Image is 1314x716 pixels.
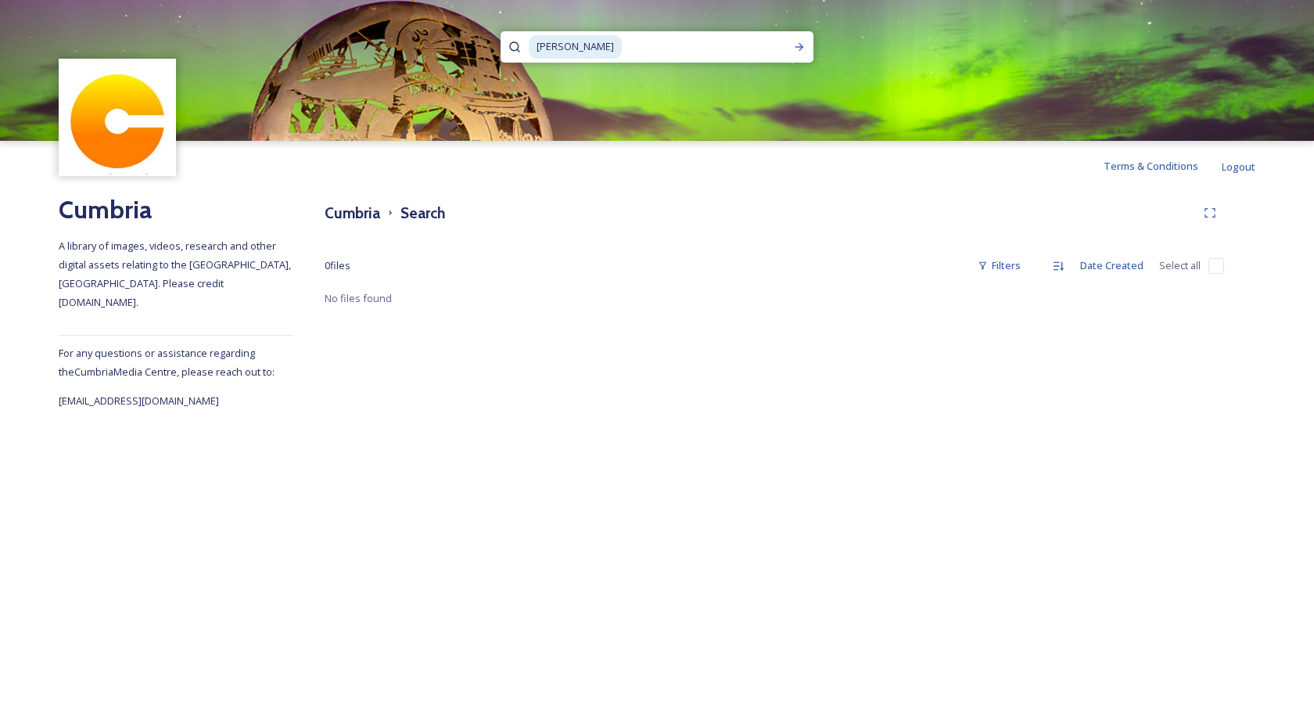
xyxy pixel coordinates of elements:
a: Terms & Conditions [1104,157,1222,175]
span: For any questions or assistance regarding the Cumbria Media Centre, please reach out to: [59,346,275,379]
span: [PERSON_NAME] [529,35,622,58]
span: [EMAIL_ADDRESS][DOMAIN_NAME] [59,394,219,408]
span: No files found [325,291,392,305]
span: Terms & Conditions [1104,159,1198,173]
span: Logout [1222,160,1255,174]
span: A library of images, videos, research and other digital assets relating to the [GEOGRAPHIC_DATA],... [59,239,293,309]
span: Select all [1159,258,1201,273]
h3: Search [400,202,445,225]
div: Date Created [1072,250,1151,281]
div: Filters [970,250,1029,281]
img: images.jpg [61,61,174,175]
h3: Cumbria [325,202,380,225]
h2: Cumbria [59,191,293,228]
span: 0 file s [325,258,350,273]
